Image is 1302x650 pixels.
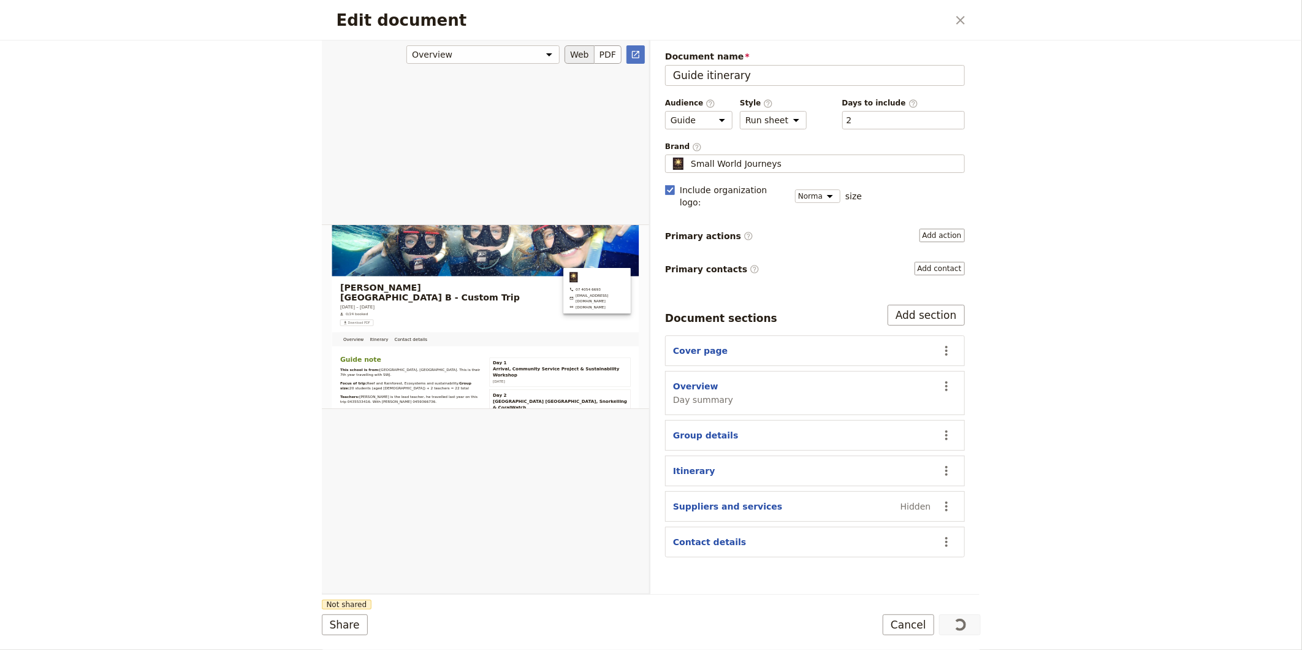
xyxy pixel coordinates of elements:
[609,163,721,188] span: [EMAIL_ADDRESS][DOMAIN_NAME]
[706,99,715,107] span: ​
[673,500,782,513] button: Suppliers and services
[594,190,721,202] a: www.smallworldjourneys.com.au
[58,207,111,220] span: 0/24 booked
[609,190,680,202] span: [DOMAIN_NAME]
[673,465,715,477] button: Itinerary
[322,600,372,610] span: Not shared
[594,148,721,161] span: 07 4054 6693
[108,374,329,384] span: Reef and Rainforest, Ecosystems and sustainability.
[915,262,965,275] button: Primary contacts​
[594,113,614,137] img: Small World Journeys logo
[845,190,862,202] span: size
[763,99,773,107] span: ​
[665,50,965,63] span: Document name
[842,98,965,109] span: Days to include
[410,370,439,380] span: [DATE]
[744,231,753,241] span: ​
[665,142,965,152] span: Brand
[410,323,443,338] span: Day 1
[673,429,738,442] button: Group details
[692,142,702,151] span: ​
[66,386,352,396] span: 20 students (aged [DEMOGRAPHIC_DATA]) + 2 teachers = 22 total
[44,342,383,364] span: [GEOGRAPHIC_DATA], [GEOGRAPHIC_DATA]. This is their 7th year travelling with SWJ.
[44,374,108,384] strong: Focus of trip:
[44,406,90,416] strong: Teachers:
[936,461,957,481] button: Actions
[44,189,126,204] span: [DATE] – [DATE]
[936,340,957,361] button: Actions
[665,111,733,129] select: Audience​
[665,65,965,86] input: Document name
[337,11,948,29] h2: Edit document
[410,338,733,367] span: Arrival, Community Service Project & Sustainability Workshop
[750,264,759,274] span: ​
[626,45,645,64] a: Open full preview
[44,256,108,291] a: Overview
[950,10,971,31] button: Close dialog
[565,45,595,64] button: Web
[595,45,622,64] button: PDF
[691,158,782,170] span: Small World Journeys
[888,305,965,326] button: Add section
[410,400,443,415] span: Day 2
[108,256,167,291] a: Itinerary
[936,496,957,517] button: Actions
[908,99,918,107] span: ​
[410,415,733,445] span: [GEOGRAPHIC_DATA] [GEOGRAPHIC_DATA], Snorkelling & CoralWatch
[594,163,721,188] a: groups@smallworldjourneys.com.au
[63,229,116,239] span: Download PDF
[665,230,753,242] span: Primary actions
[883,614,934,635] button: Cancel
[665,311,777,326] div: Document sections
[673,536,746,548] button: Contact details
[665,263,759,275] span: Primary contacts
[795,189,840,203] select: size
[673,345,728,357] button: Cover page
[740,98,807,109] span: Style
[673,394,733,406] span: Day summary
[900,500,931,513] span: Hidden
[44,406,376,428] span: [PERSON_NAME] is the lead teacher, he travelled last year on this trip 0435533416. With [PERSON_N...
[919,229,965,242] button: Primary actions​
[936,532,957,552] button: Actions
[167,256,260,291] a: Contact details
[936,425,957,446] button: Actions
[680,184,788,208] span: Include organization logo :
[322,614,368,635] button: Share
[671,158,686,170] img: Profile
[673,380,718,392] button: Overview
[44,342,139,352] strong: This school is from:
[847,114,852,126] button: Days to include​Clear input
[44,227,124,242] button: ​Download PDF
[44,313,143,331] span: Guide note
[740,111,807,129] select: Style​
[665,98,733,109] span: Audience
[609,148,669,161] span: 07 4054 6693
[936,376,957,397] button: Actions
